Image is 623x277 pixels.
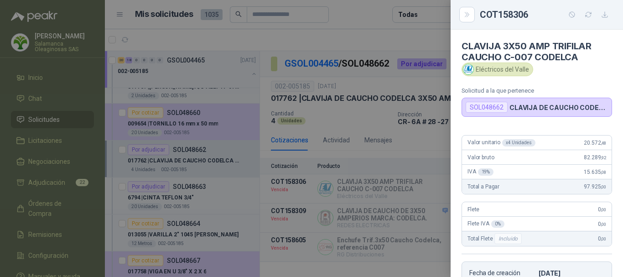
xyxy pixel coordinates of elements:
[467,220,504,228] span: Flete IVA
[598,206,606,213] span: 0
[601,222,606,227] span: ,00
[601,184,606,189] span: ,00
[598,221,606,227] span: 0
[539,269,604,277] p: [DATE]
[478,168,494,176] div: 19 %
[467,206,479,213] span: Flete
[467,233,524,244] span: Total Flete
[601,236,606,241] span: ,00
[601,207,606,212] span: ,00
[467,183,499,190] span: Total a Pagar
[509,104,608,111] p: CLAVIJA DE CAUCHO CODELCA 3X50 AMO C-007
[584,183,606,190] span: 97.925
[502,139,535,146] div: x 4 Unidades
[601,155,606,160] span: ,92
[584,169,606,175] span: 15.635
[598,235,606,242] span: 0
[480,7,612,22] div: COT158306
[601,170,606,175] span: ,08
[467,168,493,176] span: IVA
[462,41,612,63] h4: CLAVIJA 3X50 AMP TRIFILAR CAUCHO C-007 CODELCA
[463,64,473,74] img: Company Logo
[584,154,606,161] span: 82.289
[469,269,535,277] p: Fecha de creación
[466,102,508,113] div: SOL048662
[462,63,533,76] div: Eléctricos del Valle
[601,141,606,146] span: ,48
[462,87,612,94] p: Solicitud a la que pertenece
[494,233,522,244] div: Incluido
[467,154,494,161] span: Valor bruto
[467,139,535,146] span: Valor unitario
[462,9,472,20] button: Close
[491,220,504,228] div: 0 %
[584,140,606,146] span: 20.572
